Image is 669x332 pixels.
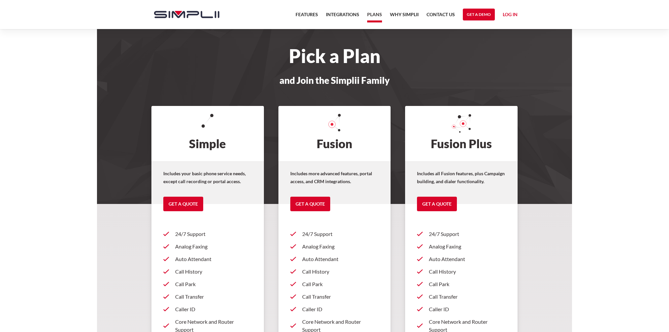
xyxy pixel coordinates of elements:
img: Simplii [154,11,219,18]
a: Why Simplii [390,11,419,22]
a: Auto Attendant [417,253,506,265]
a: Auto Attendant [163,253,252,265]
a: Call History [290,265,379,278]
a: Get a Demo [463,9,495,20]
h1: Pick a Plan [147,49,522,63]
p: Call History [429,268,506,276]
p: Caller ID [175,305,252,313]
a: Call Transfer [290,290,379,303]
p: Call Transfer [429,293,506,301]
a: Call Park [163,278,252,290]
p: Call Transfer [302,293,379,301]
a: Get a Quote [163,197,203,211]
a: Call History [417,265,506,278]
h2: Fusion Plus [405,106,518,161]
p: Call History [175,268,252,276]
a: Contact US [427,11,455,22]
a: Features [296,11,318,22]
p: Analog Faxing [175,243,252,250]
a: Integrations [326,11,359,22]
a: 24/7 Support [290,228,379,240]
p: Call Park [302,280,379,288]
a: 24/7 Support [163,228,252,240]
p: Call Park [175,280,252,288]
a: Auto Attendant [290,253,379,265]
a: Caller ID [163,303,252,315]
a: Call Transfer [417,290,506,303]
a: Get a Quote [417,197,457,211]
p: Call History [302,268,379,276]
p: Call Transfer [175,293,252,301]
a: Call Park [417,278,506,290]
h2: Simple [151,106,264,161]
a: Get a Quote [290,197,330,211]
h2: Fusion [278,106,391,161]
a: Log in [503,11,518,20]
p: Caller ID [302,305,379,313]
p: Auto Attendant [429,255,506,263]
p: Includes your basic phone service needs, except call recording or portal access. [163,170,252,185]
a: Call History [163,265,252,278]
a: Call Transfer [163,290,252,303]
p: Caller ID [429,305,506,313]
p: Analog Faxing [302,243,379,250]
a: Call Park [290,278,379,290]
strong: Includes more advanced features, portal access, and CRM integrations. [290,171,372,184]
p: Call Park [429,280,506,288]
a: Plans [367,11,382,22]
p: 24/7 Support [429,230,506,238]
a: Analog Faxing [290,240,379,253]
h3: and Join the Simplii Family [147,75,522,85]
a: Analog Faxing [417,240,506,253]
a: Caller ID [290,303,379,315]
a: 24/7 Support [417,228,506,240]
p: Auto Attendant [175,255,252,263]
strong: Includes all Fusion features, plus Campaign building, and dialer functionality. [417,171,505,184]
p: Analog Faxing [429,243,506,250]
p: 24/7 Support [175,230,252,238]
p: 24/7 Support [302,230,379,238]
a: Caller ID [417,303,506,315]
p: Auto Attendant [302,255,379,263]
a: Analog Faxing [163,240,252,253]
